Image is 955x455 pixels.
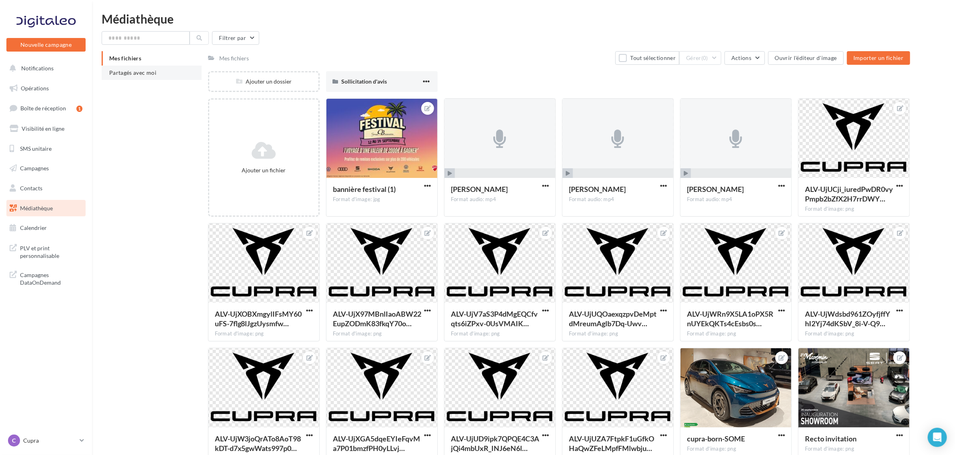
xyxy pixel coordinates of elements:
[451,330,549,337] div: Format d'image: png
[805,309,890,328] span: ALV-UjWdsbd961ZOyfjffYhI2Yj74dKSbV_8i-V-Q9vHapMCSpfLKjxM
[5,80,87,97] a: Opérations
[5,120,87,137] a: Visibilité en ligne
[22,125,64,132] span: Visibilité en ligne
[687,445,785,453] div: Format d'image: png
[5,100,87,117] a: Boîte de réception1
[805,434,857,443] span: Recto invitation
[805,206,903,213] div: Format d'image: png
[21,85,49,92] span: Opérations
[615,51,679,65] button: Tout sélectionner
[102,13,945,25] div: Médiathèque
[212,31,259,45] button: Filtrer par
[569,434,654,453] span: ALV-UjUZA7FtpkF1uGfkOHaQwZFeLMpfFMlwbju9YB2pHkZEic2QBk1Q
[333,434,420,453] span: ALV-UjXGA5dqeEYIeFqvMa7P01bmzfPH0yLLvjBKqnIKFH2UVe5-31e1
[215,330,313,337] div: Format d'image: png
[219,54,249,62] div: Mes fichiers
[20,269,82,287] span: Campagnes DataOnDemand
[76,106,82,112] div: 1
[569,185,626,194] span: Vincent
[687,434,745,443] span: cupra-born-SOME
[20,185,42,192] span: Contacts
[451,196,549,203] div: Format audio: mp4
[5,160,87,177] a: Campagnes
[20,205,53,212] span: Médiathèque
[853,54,904,61] span: Importer un fichier
[5,180,87,197] a: Contacts
[212,166,315,174] div: Ajouter un fichier
[109,55,141,62] span: Mes fichiers
[5,140,87,157] a: SMS unitaire
[21,65,54,72] span: Notifications
[928,428,947,447] div: Open Intercom Messenger
[569,196,667,203] div: Format audio: mp4
[687,309,773,328] span: ALV-UjWRn9X5LA1oPX5RnUYEkQKTs4cEsbs0sT_RDksLPrijFEG3Ikmv
[20,105,66,112] span: Boîte de réception
[687,196,785,203] div: Format audio: mp4
[209,78,318,86] div: Ajouter un dossier
[5,239,87,263] a: PLV et print personnalisable
[451,309,538,328] span: ALV-UjV7aS3P4dMgEQCfvqts6iZPxv-0UsVMAIKdWLpWNjxTprxS3mOm
[12,437,16,445] span: C
[20,243,82,260] span: PLV et print personnalisable
[5,60,84,77] button: Notifications
[725,51,765,65] button: Actions
[5,200,87,217] a: Médiathèque
[5,220,87,236] a: Calendrier
[333,309,421,328] span: ALV-UjX97MBnlIaoABW22EupZODmK83fkqY70oGzuPj6JOuJV62KOEbS
[23,437,76,445] p: Cupra
[20,224,47,231] span: Calendrier
[5,266,87,290] a: Campagnes DataOnDemand
[687,330,785,337] div: Format d'image: png
[109,69,156,76] span: Partagés avec moi
[6,38,86,52] button: Nouvelle campagne
[569,309,657,328] span: ALV-UjUQOaexqzpvDeMptdMreumAglb7Dq-UwvuhmJ7HCiu3riN-HRFX
[805,330,903,337] div: Format d'image: png
[805,185,893,203] span: ALV-UjUCji_iuredPwDR0vyPmpb2bZfX2H7rrDWYPZrD72QA4pAAG3cT
[687,185,744,194] span: Ethan
[6,433,86,448] a: C Cupra
[215,309,302,328] span: ALV-UjXOBXmgylIFsMY60uFS-7flg8lJgzUysmfw71Qx-WTLiCGRJMop
[333,330,431,337] div: Format d'image: png
[768,51,844,65] button: Ouvrir l'éditeur d'image
[451,434,539,453] span: ALV-UjUD9ipk7QPQE4C3AjQi4mbUxR_INJ6eN6l4n83wDdxNc33GibnK
[333,196,431,203] div: Format d'image: jpg
[20,145,52,152] span: SMS unitaire
[215,434,301,453] span: ALV-UjW3joQrATo8AoT98kDT-d7x5gwWats997p0Hv_Mp_TSg75ZooQN
[805,445,903,453] div: Format d'image: png
[731,54,751,61] span: Actions
[451,185,508,194] span: Serge
[679,51,721,65] button: Gérer(0)
[333,185,396,194] span: bannière festival (1)
[569,330,667,337] div: Format d'image: png
[20,165,49,172] span: Campagnes
[701,55,708,61] span: (0)
[341,78,387,85] span: Sollicitation d'avis
[847,51,910,65] button: Importer un fichier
